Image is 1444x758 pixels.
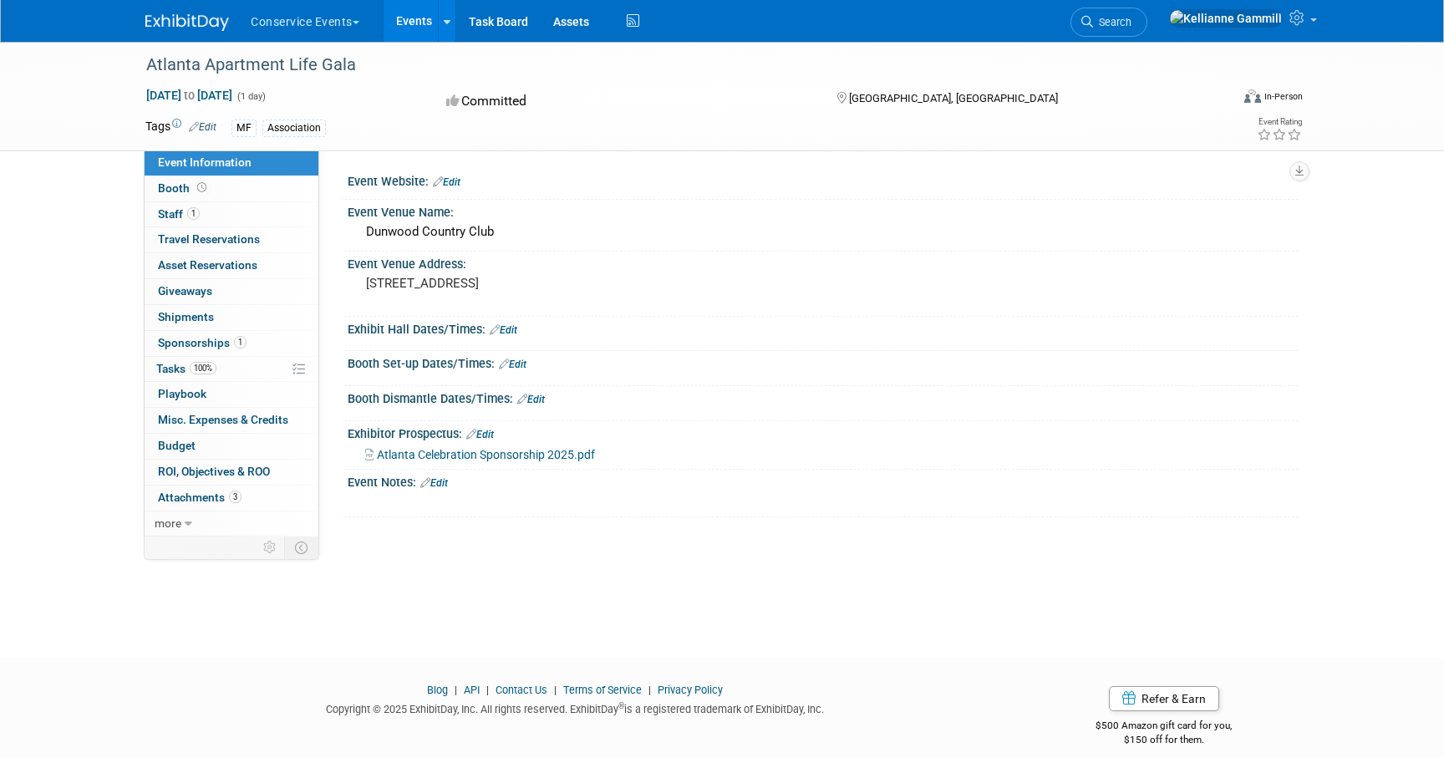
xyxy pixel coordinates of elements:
span: | [482,684,493,696]
div: Event Notes: [348,470,1299,491]
span: Booth [158,181,210,195]
span: more [155,516,181,530]
div: $500 Amazon gift card for you, [1030,708,1299,746]
div: Event Venue Address: [348,252,1299,272]
span: 1 [187,207,200,220]
span: ROI, Objectives & ROO [158,465,270,478]
a: Attachments3 [145,486,318,511]
a: Shipments [145,305,318,330]
span: Sponsorships [158,336,247,349]
span: 1 [234,336,247,348]
pre: [STREET_ADDRESS] [366,276,725,291]
a: Travel Reservations [145,227,318,252]
a: Event Information [145,150,318,176]
a: Contact Us [496,684,547,696]
span: | [644,684,655,696]
span: Tasks [156,362,216,375]
a: Terms of Service [563,684,642,696]
img: Kellianne Gammill [1169,9,1283,28]
a: Edit [490,324,517,336]
div: Event Website: [348,169,1299,191]
div: Event Rating [1257,118,1302,126]
a: Playbook [145,382,318,407]
a: API [464,684,480,696]
div: Event Venue Name: [348,200,1299,221]
span: Asset Reservations [158,258,257,272]
a: Booth [145,176,318,201]
span: Search [1093,16,1131,28]
span: (1 day) [236,91,266,102]
a: Misc. Expenses & Credits [145,408,318,433]
span: Shipments [158,310,214,323]
a: Edit [466,429,494,440]
div: $150 off for them. [1030,733,1299,747]
span: Giveaways [158,284,212,298]
a: Sponsorships1 [145,331,318,356]
span: to [181,89,197,102]
a: Search [1070,8,1147,37]
span: Playbook [158,387,206,400]
span: Event Information [158,155,252,169]
a: Refer & Earn [1109,686,1219,711]
div: Booth Set-up Dates/Times: [348,351,1299,373]
div: Association [262,120,326,137]
td: Toggle Event Tabs [285,537,319,558]
span: Budget [158,439,196,452]
div: Copyright © 2025 ExhibitDay, Inc. All rights reserved. ExhibitDay is a registered trademark of Ex... [145,698,1004,717]
a: Asset Reservations [145,253,318,278]
span: | [450,684,461,696]
a: Staff1 [145,202,318,227]
span: Misc. Expenses & Credits [158,413,288,426]
div: In-Person [1263,90,1303,103]
span: Travel Reservations [158,232,260,246]
sup: ® [618,701,624,710]
div: Exhibit Hall Dates/Times: [348,317,1299,338]
a: Giveaways [145,279,318,304]
td: Personalize Event Tab Strip [256,537,285,558]
a: Tasks100% [145,357,318,382]
span: Attachments [158,491,242,504]
a: Edit [433,176,460,188]
a: Privacy Policy [658,684,723,696]
a: Edit [420,477,448,489]
div: Exhibitor Prospectus: [348,421,1299,443]
span: 3 [229,491,242,503]
a: Blog [427,684,448,696]
div: Dunwood Country Club [360,219,1286,245]
span: 100% [190,362,216,374]
span: | [550,684,561,696]
a: Budget [145,434,318,459]
a: Edit [499,359,526,370]
img: Format-Inperson.png [1244,89,1261,103]
a: Edit [517,394,545,405]
div: Event Format [1131,87,1303,112]
div: Committed [441,87,811,116]
span: Atlanta Celebration Sponsorship 2025.pdf [377,448,595,461]
div: Booth Dismantle Dates/Times: [348,386,1299,408]
a: Atlanta Celebration Sponsorship 2025.pdf [365,448,595,461]
div: MF [231,120,257,137]
img: ExhibitDay [145,14,229,31]
a: ROI, Objectives & ROO [145,460,318,485]
span: Booth not reserved yet [194,181,210,194]
div: Atlanta Apartment Life Gala [140,50,1204,80]
td: Tags [145,118,216,137]
a: more [145,511,318,537]
span: [GEOGRAPHIC_DATA], [GEOGRAPHIC_DATA] [849,92,1058,104]
a: Edit [189,121,216,133]
span: Staff [158,207,200,221]
span: [DATE] [DATE] [145,88,233,103]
